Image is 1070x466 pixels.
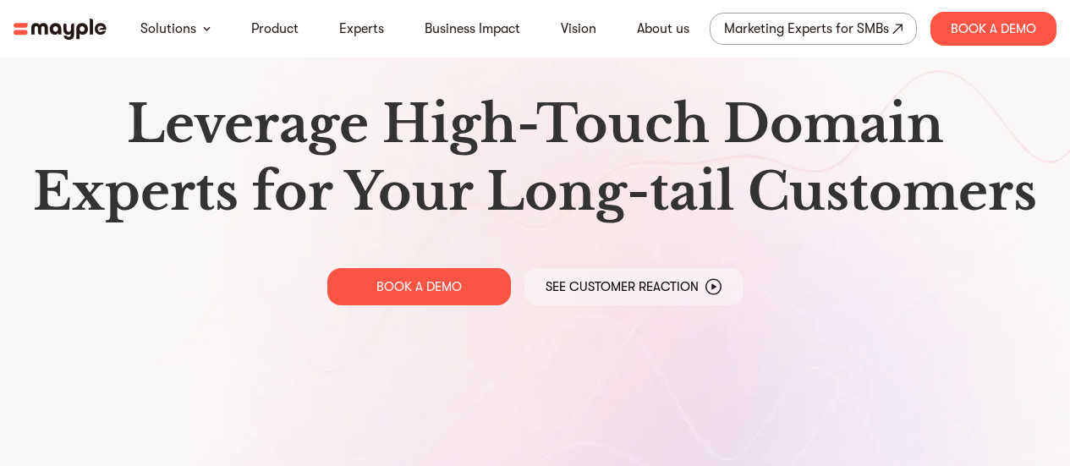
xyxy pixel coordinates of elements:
img: arrow-down [203,26,211,31]
a: Product [251,19,299,39]
p: BOOK A DEMO [376,278,462,295]
p: See Customer Reaction [546,278,699,295]
a: Vision [561,19,596,39]
a: Marketing Experts for SMBs [710,13,917,45]
img: mayple-logo [14,19,107,40]
div: Book A Demo [930,12,1056,46]
h1: Leverage High-Touch Domain Experts for Your Long-tail Customers [27,90,1043,226]
a: About us [637,19,689,39]
a: Solutions [140,19,196,39]
div: Marketing Experts for SMBs [724,17,889,41]
a: Business Impact [425,19,520,39]
a: Experts [339,19,384,39]
a: See Customer Reaction [524,268,744,305]
a: BOOK A DEMO [327,268,511,305]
